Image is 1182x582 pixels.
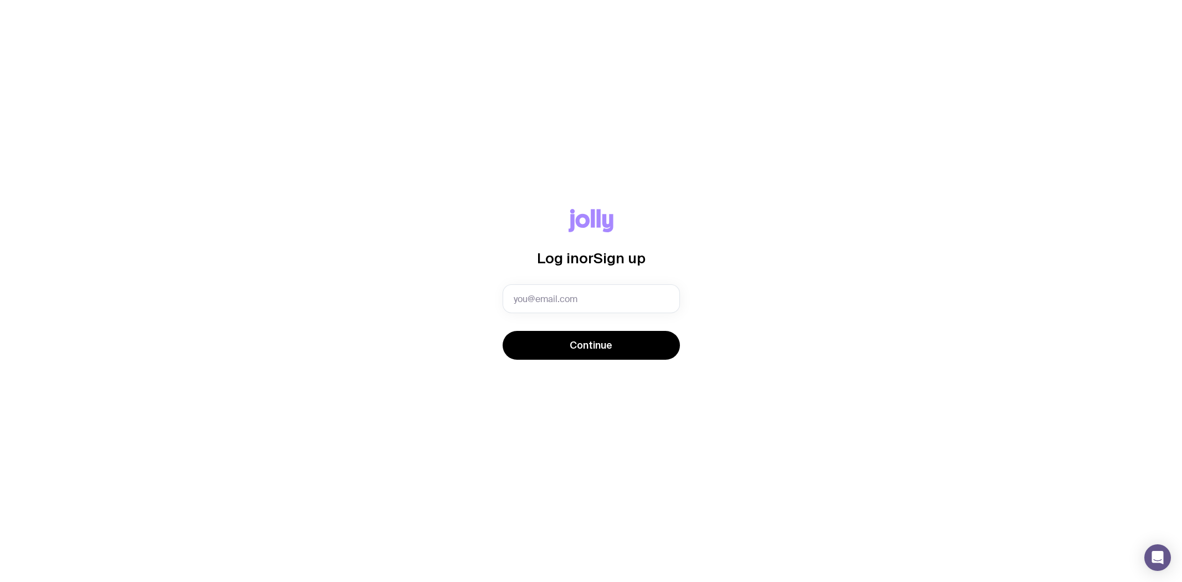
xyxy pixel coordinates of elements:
input: you@email.com [503,284,680,313]
span: or [579,250,593,266]
span: Continue [570,339,612,352]
span: Log in [537,250,579,266]
span: Sign up [593,250,646,266]
div: Open Intercom Messenger [1144,544,1171,571]
button: Continue [503,331,680,360]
